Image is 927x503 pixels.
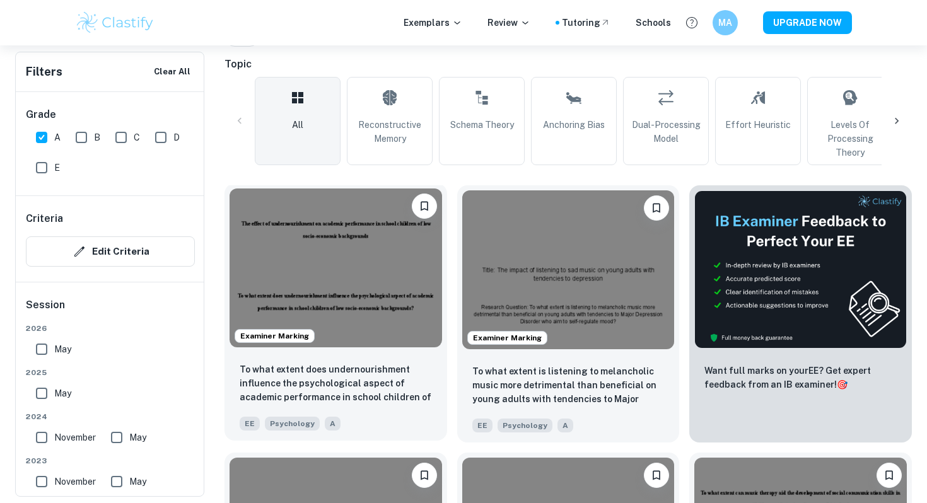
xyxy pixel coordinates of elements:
[718,16,733,30] h6: MA
[636,16,671,30] a: Schools
[26,211,63,226] h6: Criteria
[468,332,547,344] span: Examiner Marking
[689,185,912,442] a: ThumbnailWant full marks on yourEE? Get expert feedback from an IB examiner!
[543,118,605,132] span: Anchoring Bias
[75,10,155,35] img: Clastify logo
[292,118,303,132] span: All
[265,417,320,431] span: Psychology
[224,185,447,442] a: Examiner MarkingBookmarkTo what extent does undernourishment influence the psychological aspect o...
[26,455,195,466] span: 2023
[644,463,669,488] button: Bookmark
[457,185,680,442] a: Examiner MarkingBookmarkTo what extent is listening to melancholic music more detrimental than be...
[877,463,902,488] button: Bookmark
[462,190,675,349] img: Psychology EE example thumbnail: To what extent is listening to melanchol
[487,16,530,30] p: Review
[472,364,665,407] p: To what extent is listening to melancholic music more detrimental than beneficial on young adults...
[644,195,669,221] button: Bookmark
[235,330,314,342] span: Examiner Marking
[224,57,912,72] h6: Topic
[54,342,71,356] span: May
[134,130,140,144] span: C
[694,190,907,349] img: Thumbnail
[763,11,852,34] button: UPGRADE NOW
[54,161,60,175] span: E
[26,63,62,81] h6: Filters
[94,130,100,144] span: B
[26,367,195,378] span: 2025
[173,130,180,144] span: D
[26,323,195,334] span: 2026
[450,118,514,132] span: Schema Theory
[26,411,195,422] span: 2024
[54,475,96,489] span: November
[54,431,96,444] span: November
[151,62,194,81] button: Clear All
[26,107,195,122] h6: Grade
[129,475,146,489] span: May
[404,16,462,30] p: Exemplars
[704,364,897,391] p: Want full marks on your EE ? Get expert feedback from an IB examiner!
[557,419,573,432] span: A
[813,118,887,159] span: Levels of Processing Theory
[240,417,260,431] span: EE
[562,16,610,30] a: Tutoring
[54,130,61,144] span: A
[412,463,437,488] button: Bookmark
[498,419,552,432] span: Psychology
[230,188,442,347] img: Psychology EE example thumbnail: To what extent does undernourishment inf
[325,417,341,431] span: A
[26,236,195,267] button: Edit Criteria
[26,298,195,323] h6: Session
[240,362,432,405] p: To what extent does undernourishment influence the psychological aspect of academic performance i...
[713,10,738,35] button: MA
[837,379,848,390] span: 🎯
[412,194,437,219] button: Bookmark
[681,12,703,33] button: Help and Feedback
[353,118,427,146] span: Reconstructive Memory
[129,431,146,444] span: May
[54,386,71,400] span: May
[725,118,791,132] span: Effort Heuristic
[629,118,703,146] span: Dual-Processing Model
[472,419,493,432] span: EE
